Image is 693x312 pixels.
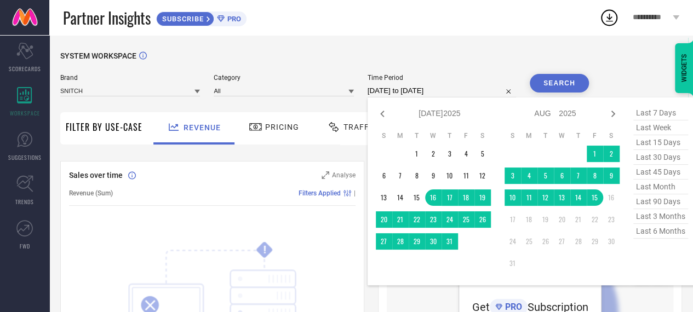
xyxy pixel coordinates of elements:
td: Wed Jul 23 2025 [425,211,442,228]
span: last week [633,120,688,135]
span: last 7 days [633,106,688,120]
td: Thu Aug 07 2025 [570,167,587,184]
tspan: ! [263,244,266,256]
td: Fri Aug 29 2025 [587,233,603,250]
td: Wed Jul 09 2025 [425,167,442,184]
th: Thursday [442,131,458,140]
a: SUBSCRIBEPRO [156,9,247,26]
td: Mon Jul 14 2025 [392,189,409,206]
span: last 45 days [633,165,688,180]
td: Mon Aug 25 2025 [521,233,537,250]
td: Wed Jul 02 2025 [425,146,442,162]
td: Sat Aug 02 2025 [603,146,620,162]
td: Thu Jul 24 2025 [442,211,458,228]
span: Filter By Use-Case [66,120,142,134]
th: Friday [458,131,474,140]
span: SYSTEM WORKSPACE [60,51,136,60]
td: Fri Aug 01 2025 [587,146,603,162]
span: last 15 days [633,135,688,150]
th: Wednesday [425,131,442,140]
td: Fri Aug 08 2025 [587,167,603,184]
td: Thu Aug 14 2025 [570,189,587,206]
span: Traffic [343,123,377,131]
span: Analyse [332,171,356,179]
span: last 3 months [633,209,688,224]
td: Mon Aug 11 2025 [521,189,537,206]
td: Sat Aug 30 2025 [603,233,620,250]
td: Sat Aug 23 2025 [603,211,620,228]
th: Monday [392,131,409,140]
th: Friday [587,131,603,140]
span: SCORECARDS [9,65,41,73]
th: Tuesday [409,131,425,140]
td: Thu Aug 28 2025 [570,233,587,250]
th: Thursday [570,131,587,140]
td: Thu Jul 17 2025 [442,189,458,206]
td: Thu Jul 31 2025 [442,233,458,250]
td: Sun Jul 13 2025 [376,189,392,206]
td: Mon Jul 21 2025 [392,211,409,228]
div: Open download list [599,8,619,27]
td: Mon Jul 07 2025 [392,167,409,184]
td: Thu Jul 10 2025 [442,167,458,184]
th: Sunday [505,131,521,140]
span: Filters Applied [299,189,341,197]
span: Revenue (Sum) [69,189,113,197]
span: Category [214,74,353,82]
td: Sat Jul 26 2025 [474,211,491,228]
span: SUGGESTIONS [8,153,42,161]
th: Saturday [603,131,620,140]
td: Sun Jul 06 2025 [376,167,392,184]
td: Sun Aug 31 2025 [505,255,521,271]
td: Fri Aug 22 2025 [587,211,603,228]
td: Thu Jul 03 2025 [442,146,458,162]
td: Mon Aug 18 2025 [521,211,537,228]
td: Sat Jul 05 2025 [474,146,491,162]
th: Sunday [376,131,392,140]
td: Tue Jul 08 2025 [409,167,425,184]
span: last 30 days [633,150,688,165]
td: Sat Aug 09 2025 [603,167,620,184]
span: PRO [502,302,522,312]
td: Wed Jul 16 2025 [425,189,442,206]
td: Sun Aug 24 2025 [505,233,521,250]
span: WORKSPACE [10,109,40,117]
span: | [354,189,356,197]
th: Monday [521,131,537,140]
td: Sun Jul 20 2025 [376,211,392,228]
td: Tue Aug 12 2025 [537,189,554,206]
td: Sat Jul 12 2025 [474,167,491,184]
td: Tue Jul 15 2025 [409,189,425,206]
td: Sat Jul 19 2025 [474,189,491,206]
span: FWD [20,242,30,250]
td: Wed Aug 06 2025 [554,167,570,184]
td: Sat Aug 16 2025 [603,189,620,206]
td: Mon Jul 28 2025 [392,233,409,250]
td: Tue Jul 29 2025 [409,233,425,250]
td: Fri Aug 15 2025 [587,189,603,206]
span: PRO [225,15,241,23]
span: Revenue [184,123,221,132]
td: Fri Jul 11 2025 [458,167,474,184]
span: last 6 months [633,224,688,239]
th: Saturday [474,131,491,140]
td: Wed Aug 20 2025 [554,211,570,228]
td: Sun Jul 27 2025 [376,233,392,250]
td: Thu Aug 21 2025 [570,211,587,228]
span: Time Period [368,74,516,82]
td: Fri Jul 25 2025 [458,211,474,228]
button: Search [530,74,589,93]
div: Previous month [376,107,389,120]
span: Brand [60,74,200,82]
span: last month [633,180,688,194]
td: Wed Aug 13 2025 [554,189,570,206]
td: Mon Aug 04 2025 [521,167,537,184]
span: last 90 days [633,194,688,209]
th: Wednesday [554,131,570,140]
td: Tue Jul 22 2025 [409,211,425,228]
td: Wed Jul 30 2025 [425,233,442,250]
span: TRENDS [15,198,34,206]
td: Sun Aug 03 2025 [505,167,521,184]
td: Tue Aug 19 2025 [537,211,554,228]
svg: Zoom [322,171,329,179]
